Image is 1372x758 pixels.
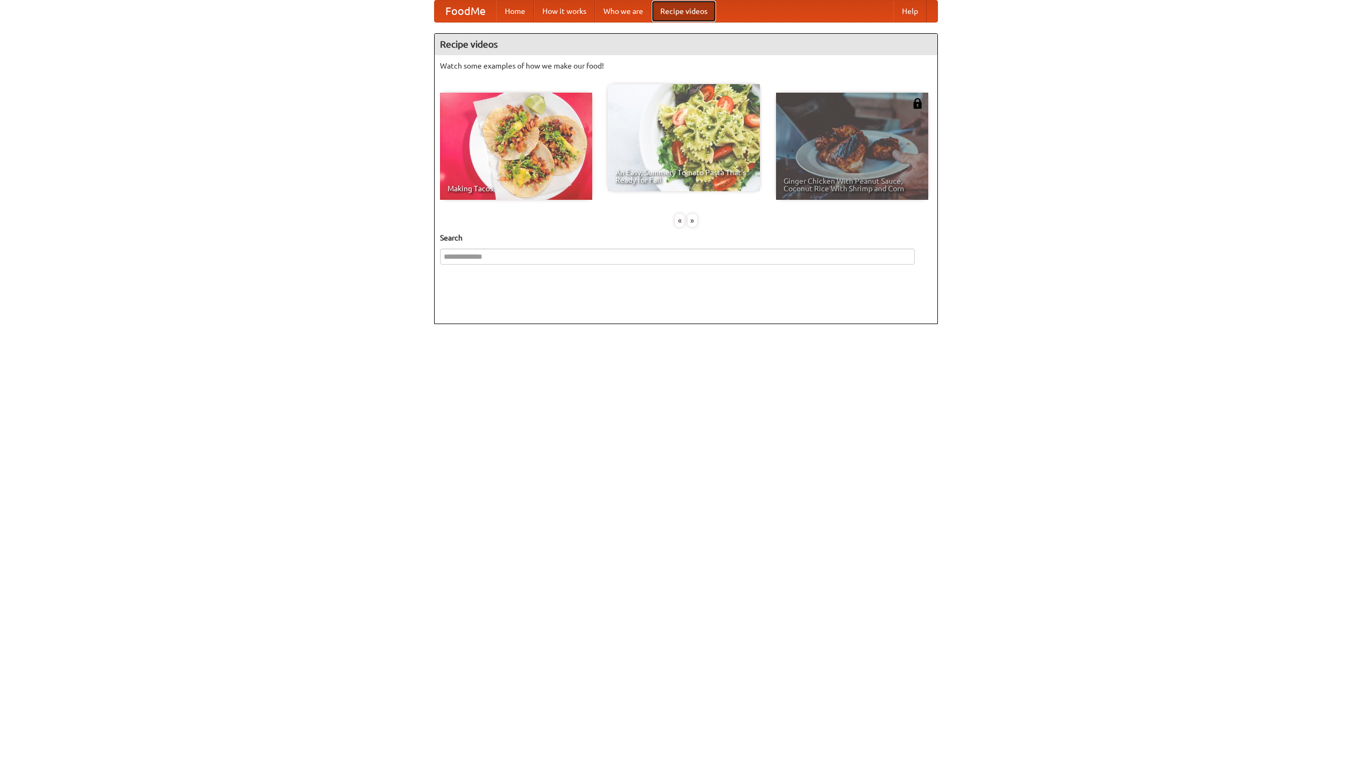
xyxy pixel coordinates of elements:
div: « [675,214,684,227]
a: Home [496,1,534,22]
span: An Easy, Summery Tomato Pasta That's Ready for Fall [615,169,752,184]
a: FoodMe [435,1,496,22]
h4: Recipe videos [435,34,937,55]
a: Who we are [595,1,652,22]
div: » [688,214,697,227]
a: An Easy, Summery Tomato Pasta That's Ready for Fall [608,84,760,191]
h5: Search [440,232,932,243]
a: How it works [534,1,595,22]
p: Watch some examples of how we make our food! [440,61,932,71]
a: Recipe videos [652,1,716,22]
a: Making Tacos [440,93,592,200]
img: 483408.png [912,98,923,109]
a: Help [893,1,927,22]
span: Making Tacos [448,185,585,192]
